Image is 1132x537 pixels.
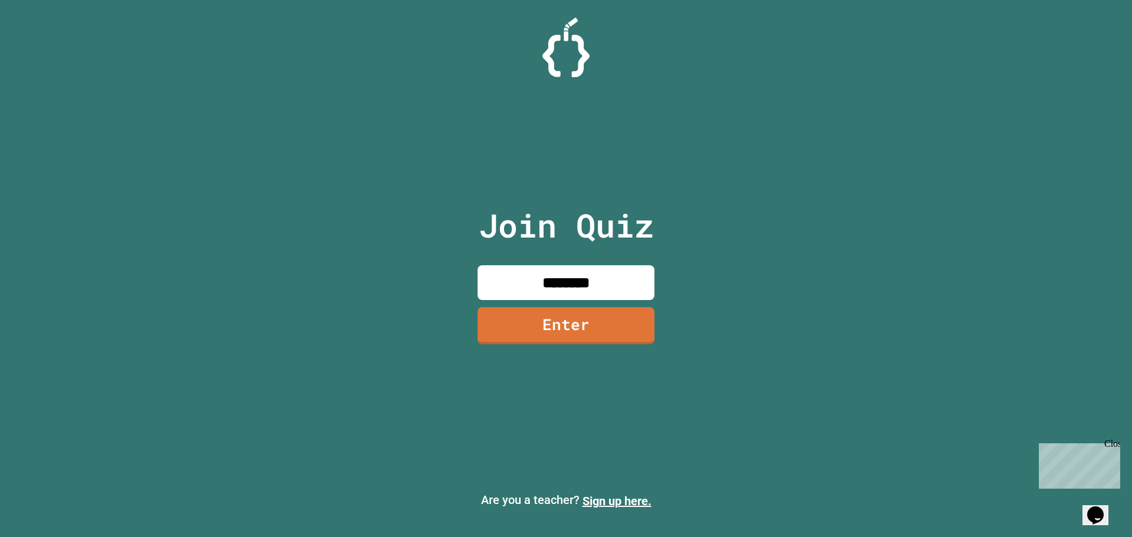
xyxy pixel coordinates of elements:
div: Chat with us now!Close [5,5,81,75]
a: Enter [478,307,654,344]
iframe: chat widget [1034,439,1120,489]
p: Join Quiz [479,201,654,250]
a: Sign up here. [583,494,651,508]
iframe: chat widget [1082,490,1120,525]
p: Are you a teacher? [9,491,1123,510]
img: Logo.svg [542,18,590,77]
